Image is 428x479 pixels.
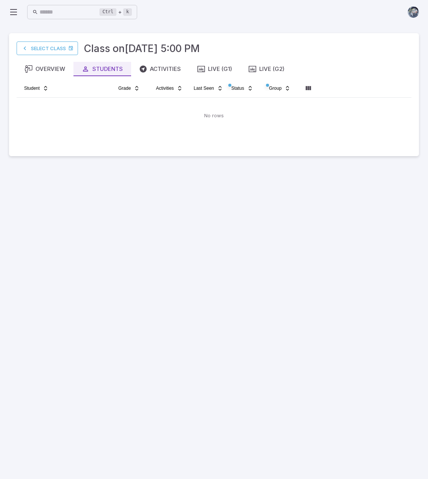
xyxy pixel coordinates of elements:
div: Live (G1) [197,65,232,73]
span: Student [24,85,40,91]
a: Select Class [17,41,78,55]
h3: Class on [DATE] 5:00 PM [84,41,200,56]
kbd: k [123,8,132,16]
div: + [99,8,132,17]
div: Overview [25,65,65,73]
div: Live (G2) [249,65,284,73]
button: Status [227,82,258,94]
button: Student [20,82,53,94]
span: Group [269,85,281,91]
button: Group [264,82,295,94]
button: Last Seen [189,82,228,94]
button: Activities [151,82,187,94]
span: Status [231,85,244,91]
img: andrew.jpg [408,6,419,18]
span: Activities [156,85,174,91]
div: Activities [139,65,181,73]
span: Last Seen [194,85,214,91]
button: Column visibility [302,82,314,94]
div: Students [82,65,123,73]
kbd: Ctrl [99,8,116,16]
button: Grade [114,82,144,94]
p: No rows [204,112,224,120]
span: Grade [118,85,131,91]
